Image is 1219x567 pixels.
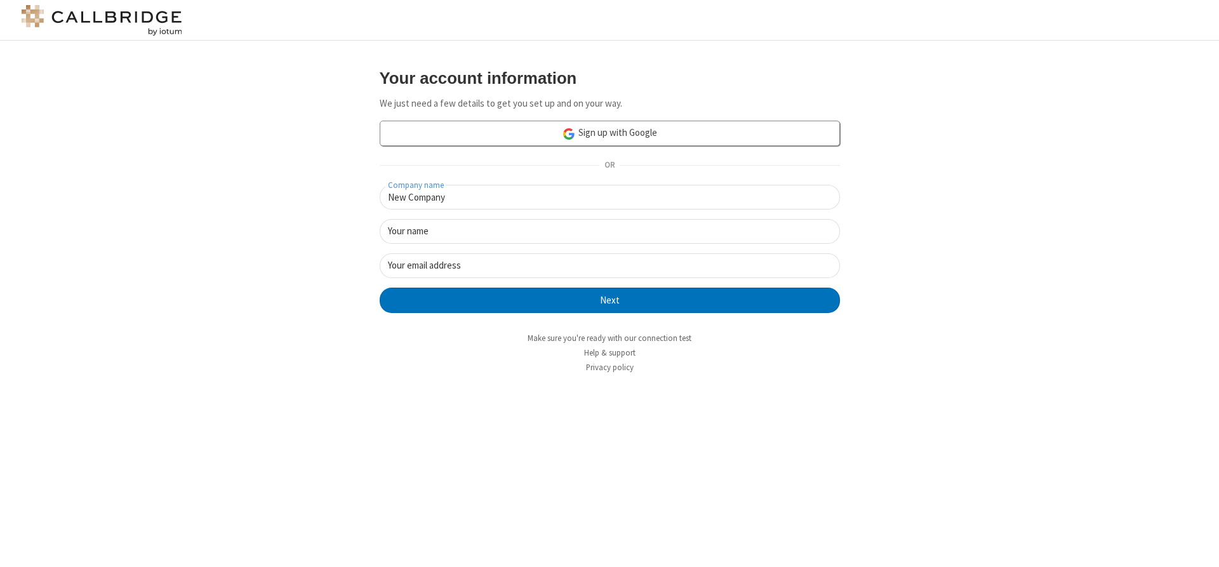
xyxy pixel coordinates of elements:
[562,127,576,141] img: google-icon.png
[599,157,620,175] span: OR
[586,362,634,373] a: Privacy policy
[380,69,840,87] h3: Your account information
[19,5,184,36] img: logo@2x.png
[380,253,840,278] input: Your email address
[380,288,840,313] button: Next
[584,347,636,358] a: Help & support
[380,121,840,146] a: Sign up with Google
[380,97,840,111] p: We just need a few details to get you set up and on your way.
[380,219,840,244] input: Your name
[528,333,691,344] a: Make sure you're ready with our connection test
[380,185,840,210] input: Company name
